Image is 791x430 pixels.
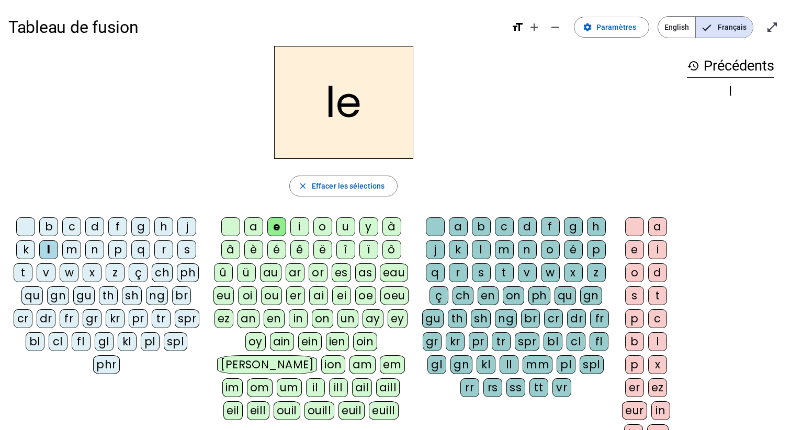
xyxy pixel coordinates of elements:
div: l [472,240,491,259]
span: Français [696,17,753,38]
div: ô [382,240,401,259]
div: g [131,217,150,236]
div: m [62,240,81,259]
div: k [16,240,35,259]
div: ion [321,355,345,374]
div: spr [515,332,540,351]
div: ein [298,332,322,351]
div: as [355,263,376,282]
div: o [541,240,560,259]
div: in [289,309,308,328]
div: cl [567,332,585,351]
div: ç [430,286,448,305]
div: ng [495,309,517,328]
span: Paramètres [596,21,636,33]
div: tr [152,309,171,328]
div: e [267,217,286,236]
div: f [541,217,560,236]
mat-icon: add [528,21,540,33]
div: ez [214,309,233,328]
div: à [382,217,401,236]
div: cr [544,309,563,328]
div: è [244,240,263,259]
div: q [426,263,445,282]
div: eil [223,401,243,420]
div: a [648,217,667,236]
div: sh [122,286,142,305]
div: t [14,263,32,282]
div: tt [529,378,548,397]
div: spl [164,332,188,351]
span: Effacer les sélections [312,180,385,192]
mat-icon: history [687,60,699,72]
div: dr [37,309,55,328]
div: fr [60,309,78,328]
div: w [541,263,560,282]
div: é [267,240,286,259]
div: x [564,263,583,282]
div: pl [141,332,160,351]
div: oy [245,332,266,351]
div: spl [580,355,604,374]
div: th [99,286,118,305]
div: bl [544,332,562,351]
div: oeu [380,286,409,305]
span: English [658,17,695,38]
div: v [518,263,537,282]
div: ê [290,240,309,259]
div: euill [369,401,398,420]
div: p [625,355,644,374]
div: k [449,240,468,259]
div: oi [238,286,257,305]
div: u [336,217,355,236]
div: gl [427,355,446,374]
div: im [222,378,243,397]
div: eau [380,263,409,282]
div: t [648,286,667,305]
div: dr [567,309,586,328]
div: û [214,263,233,282]
div: ien [326,332,349,351]
mat-icon: close [298,181,308,191]
div: eur [622,401,647,420]
div: il [306,378,325,397]
div: m [495,240,514,259]
div: er [286,286,305,305]
div: br [172,286,191,305]
div: o [625,263,644,282]
div: gn [580,286,602,305]
div: a [449,217,468,236]
div: gu [73,286,95,305]
div: y [359,217,378,236]
div: ph [528,286,550,305]
div: tr [492,332,511,351]
div: ar [286,263,304,282]
div: d [648,263,667,282]
mat-icon: settings [583,22,592,32]
div: j [177,217,196,236]
div: ng [146,286,168,305]
div: d [85,217,104,236]
div: i [648,240,667,259]
div: f [108,217,127,236]
div: î [336,240,355,259]
div: ë [313,240,332,259]
div: r [449,263,468,282]
div: oin [353,332,377,351]
div: ai [309,286,328,305]
div: eill [247,401,269,420]
div: cl [49,332,67,351]
div: i [290,217,309,236]
h3: Précédents [687,54,774,78]
button: Paramètres [574,17,649,38]
div: [PERSON_NAME] [217,355,317,374]
div: c [495,217,514,236]
div: rr [460,378,479,397]
div: en [264,309,285,328]
div: ez [648,378,667,397]
div: bl [26,332,44,351]
div: s [625,286,644,305]
div: â [221,240,240,259]
div: kr [446,332,465,351]
div: kr [106,309,125,328]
